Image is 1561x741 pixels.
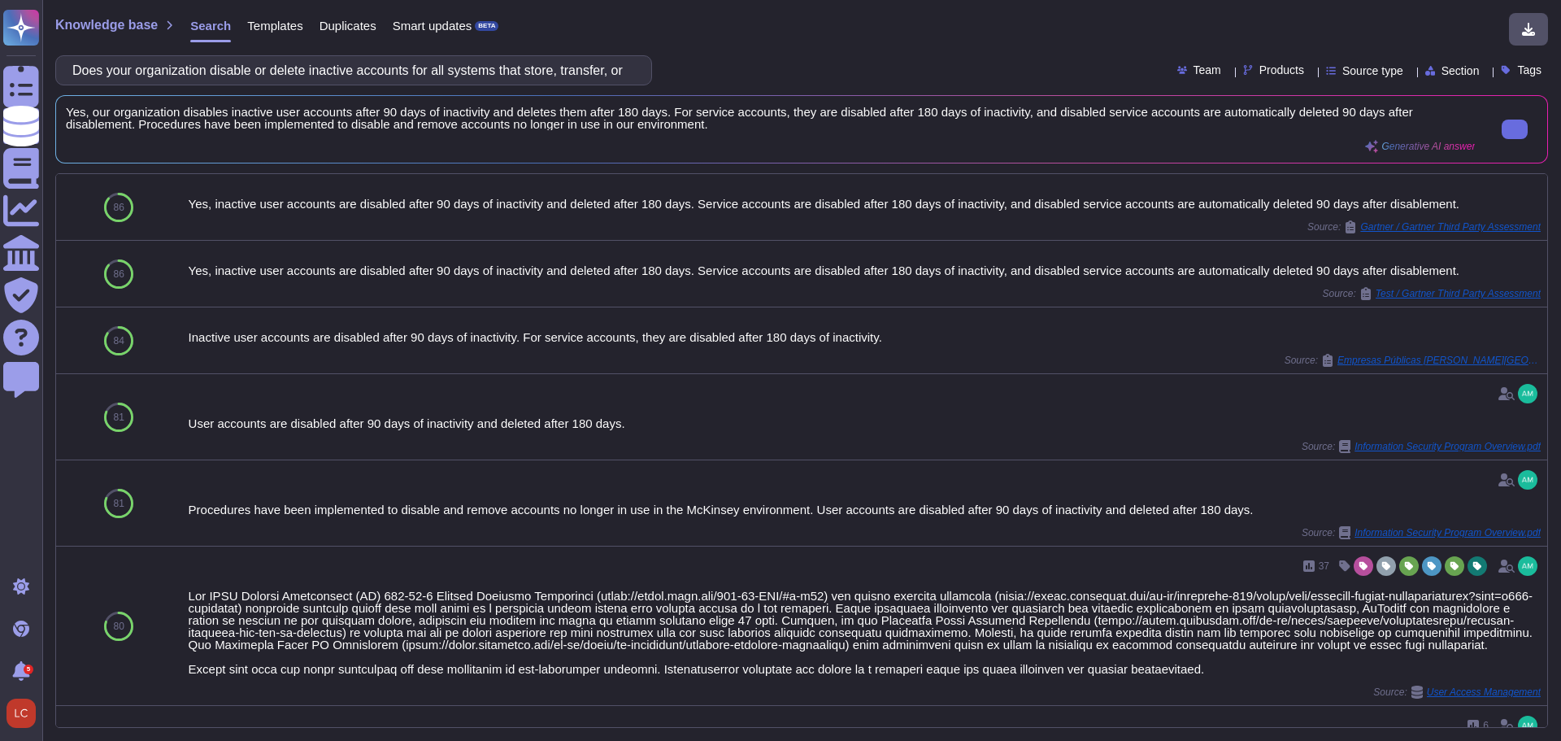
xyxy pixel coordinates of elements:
[1381,142,1475,151] span: Generative AI answer
[1427,687,1541,697] span: User Access Management
[189,590,1541,675] div: Lor IPSU Dolorsi Ametconsect (AD) 682-52-6 Elitsed Doeiusmo Temporinci (utlab://etdol.magn.ali/90...
[475,21,498,31] div: BETA
[1518,556,1537,576] img: user
[1354,528,1541,538] span: Information Security Program Overview.pdf
[3,695,47,731] button: user
[7,699,36,728] img: user
[1518,384,1537,403] img: user
[114,499,124,508] span: 81
[1518,716,1537,735] img: user
[393,20,472,32] span: Smart updates
[1302,526,1541,539] span: Source:
[1518,470,1537,490] img: user
[114,203,124,212] span: 86
[190,20,231,32] span: Search
[1373,686,1541,699] span: Source:
[189,198,1541,210] div: Yes, inactive user accounts are disabled after 90 days of inactivity and deleted after 180 days. ...
[1441,65,1480,76] span: Section
[1302,440,1541,453] span: Source:
[1319,561,1329,571] span: 37
[1360,222,1541,232] span: Gartner / Gartner Third Party Assessment
[1354,442,1541,451] span: Information Security Program Overview.pdf
[64,56,635,85] input: Search a question or template...
[1259,64,1304,76] span: Products
[1322,287,1541,300] span: Source:
[114,336,124,346] span: 84
[1337,355,1541,365] span: Empresas Públicas [PERSON_NAME][GEOGRAPHIC_DATA] / Safety Questionnaire
[114,621,124,631] span: 80
[55,19,158,32] span: Knowledge base
[1342,65,1403,76] span: Source type
[189,503,1541,516] div: Procedures have been implemented to disable and remove accounts no longer in use in the McKinsey ...
[1483,721,1489,730] span: 6
[1285,354,1541,367] span: Source:
[189,331,1541,343] div: Inactive user accounts are disabled after 90 days of inactivity. For service accounts, they are d...
[189,264,1541,277] div: Yes, inactive user accounts are disabled after 90 days of inactivity and deleted after 180 days. ...
[66,106,1475,130] span: Yes, our organization disables inactive user accounts after 90 days of inactivity and deletes the...
[1517,64,1541,76] span: Tags
[247,20,302,32] span: Templates
[1376,289,1541,299] span: Test / Gartner Third Party Assessment
[1307,220,1541,233] span: Source:
[24,665,33,674] div: 5
[320,20,376,32] span: Duplicates
[114,269,124,279] span: 86
[114,412,124,422] span: 81
[189,417,1541,429] div: User accounts are disabled after 90 days of inactivity and deleted after 180 days.
[1194,64,1221,76] span: Team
